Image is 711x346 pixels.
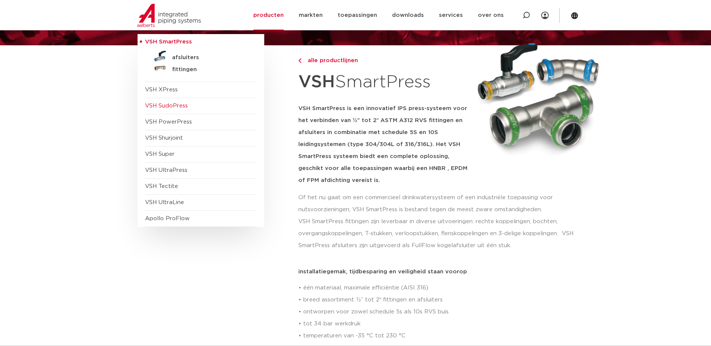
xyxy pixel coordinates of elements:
[145,39,192,45] span: VSH SmartPress
[298,192,574,252] p: Of het nu gaat om een commercieel drinkwatersysteem of een industriële toepassing voor nutsvoorzi...
[145,50,257,62] a: afsluiters
[145,87,178,92] a: VSH XPress
[298,56,468,65] a: alle productlijnen
[145,119,192,125] a: VSH PowerPress
[145,151,175,157] a: VSH Super
[298,73,335,91] strong: VSH
[298,58,301,63] img: chevron-right.svg
[172,54,246,61] h5: afsluiters
[145,183,178,189] a: VSH Tectite
[145,167,187,173] a: VSH UltraPress
[145,200,184,205] a: VSH UltraLine
[145,135,183,141] a: VSH Shurjoint
[298,106,467,183] strong: VSH SmartPress is een innovatief IPS press-systeem voor het verbinden van ½” tot 2″ ASTM A312 RVS...
[298,269,574,274] p: installatiegemak, tijdbesparing en veiligheid staan voorop
[145,62,257,74] a: fittingen
[145,103,188,109] a: VSH SudoPress
[172,66,246,73] h5: fittingen
[303,58,358,63] span: alle productlijnen
[298,68,468,97] h1: SmartPress
[145,216,190,221] a: Apollo ProFlow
